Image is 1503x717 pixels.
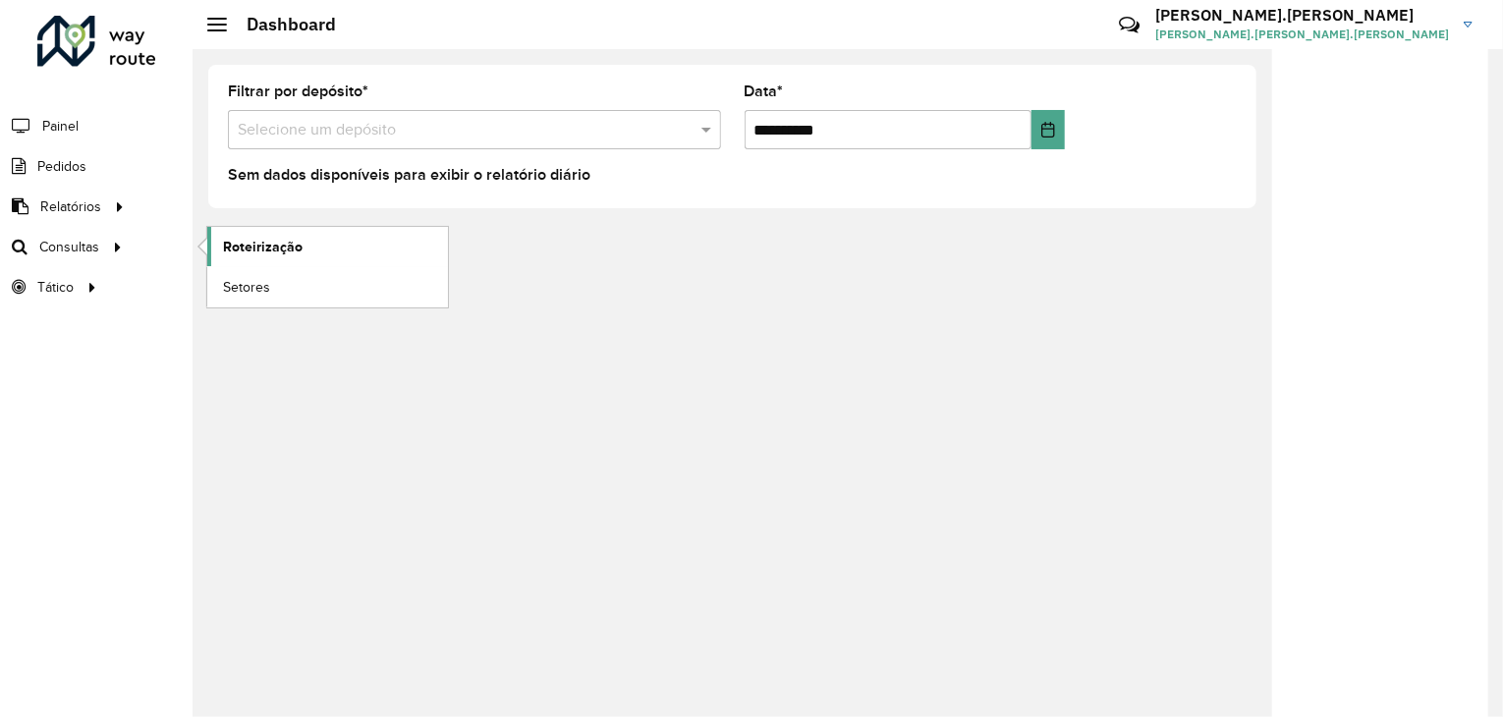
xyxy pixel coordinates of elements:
span: Pedidos [37,156,86,177]
span: Painel [42,116,79,137]
a: Setores [207,267,448,306]
h2: Dashboard [227,14,336,35]
span: Relatórios [40,196,101,217]
span: Tático [37,277,74,298]
label: Sem dados disponíveis para exibir o relatório diário [228,163,590,187]
a: Roteirização [207,227,448,266]
h3: [PERSON_NAME].[PERSON_NAME] [1155,6,1449,25]
label: Filtrar por depósito [228,80,368,103]
a: Contato Rápido [1108,4,1150,46]
label: Data [745,80,784,103]
span: Roteirização [223,237,303,257]
span: Setores [223,277,270,298]
span: Consultas [39,237,99,257]
button: Choose Date [1031,110,1065,149]
span: [PERSON_NAME].[PERSON_NAME].[PERSON_NAME] [1155,26,1449,43]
